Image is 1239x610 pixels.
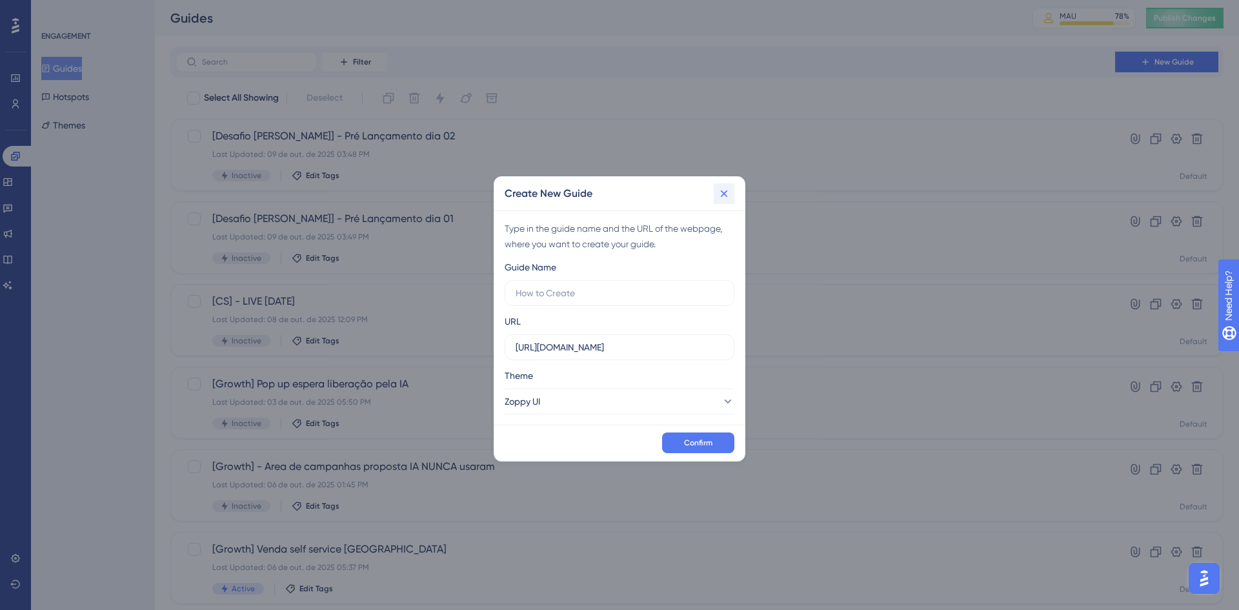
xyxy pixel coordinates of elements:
[505,368,533,383] span: Theme
[516,340,723,354] input: https://www.example.com
[505,221,734,252] div: Type in the guide name and the URL of the webpage, where you want to create your guide.
[505,394,540,409] span: Zoppy UI
[505,259,556,275] div: Guide Name
[1185,559,1224,598] iframe: UserGuiding AI Assistant Launcher
[30,3,81,19] span: Need Help?
[505,314,521,329] div: URL
[516,286,723,300] input: How to Create
[684,438,712,448] span: Confirm
[505,186,592,201] h2: Create New Guide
